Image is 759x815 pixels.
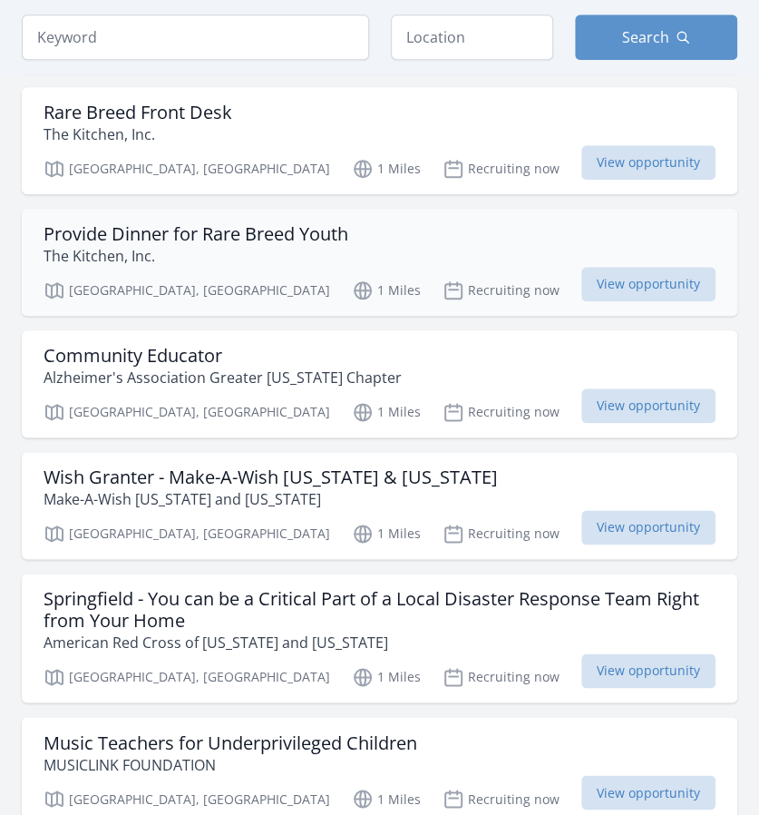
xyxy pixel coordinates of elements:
span: View opportunity [581,510,715,545]
a: Rare Breed Front Desk The Kitchen, Inc. [GEOGRAPHIC_DATA], [GEOGRAPHIC_DATA] 1 Miles Recruiting n... [22,87,737,194]
p: [GEOGRAPHIC_DATA], [GEOGRAPHIC_DATA] [44,666,330,688]
p: Recruiting now [443,788,560,810]
span: View opportunity [581,145,715,180]
p: [GEOGRAPHIC_DATA], [GEOGRAPHIC_DATA] [44,280,330,301]
input: Location [391,15,553,60]
p: Recruiting now [443,158,560,180]
p: 1 Miles [352,523,421,545]
p: American Red Cross of [US_STATE] and [US_STATE] [44,632,715,653]
a: Springfield - You can be a Critical Part of a Local Disaster Response Team Right from Your Home A... [22,574,737,702]
p: [GEOGRAPHIC_DATA], [GEOGRAPHIC_DATA] [44,788,330,810]
p: [GEOGRAPHIC_DATA], [GEOGRAPHIC_DATA] [44,523,330,545]
h3: Community Educator [44,345,402,367]
p: Alzheimer's Association Greater [US_STATE] Chapter [44,367,402,388]
p: Make-A-Wish [US_STATE] and [US_STATE] [44,488,498,510]
h3: Springfield - You can be a Critical Part of a Local Disaster Response Team Right from Your Home [44,588,715,632]
h3: Rare Breed Front Desk [44,102,232,123]
h3: Wish Granter - Make-A-Wish [US_STATE] & [US_STATE] [44,466,498,488]
span: View opportunity [581,388,715,423]
input: Keyword [22,15,369,60]
p: 1 Miles [352,401,421,423]
p: [GEOGRAPHIC_DATA], [GEOGRAPHIC_DATA] [44,158,330,180]
span: View opportunity [581,653,715,688]
a: Wish Granter - Make-A-Wish [US_STATE] & [US_STATE] Make-A-Wish [US_STATE] and [US_STATE] [GEOGRAP... [22,452,737,559]
p: Recruiting now [443,401,560,423]
h3: Music Teachers for Underprivileged Children [44,732,417,753]
button: Search [575,15,737,60]
span: View opportunity [581,267,715,301]
p: 1 Miles [352,788,421,810]
p: Recruiting now [443,523,560,545]
p: Recruiting now [443,280,560,301]
p: 1 Miles [352,280,421,301]
p: 1 Miles [352,158,421,180]
p: [GEOGRAPHIC_DATA], [GEOGRAPHIC_DATA] [44,401,330,423]
span: Search [621,26,668,48]
p: Recruiting now [443,666,560,688]
p: MUSICLINK FOUNDATION [44,753,417,775]
h3: Provide Dinner for Rare Breed Youth [44,223,348,245]
p: 1 Miles [352,666,421,688]
p: The Kitchen, Inc. [44,245,348,267]
a: Provide Dinner for Rare Breed Youth The Kitchen, Inc. [GEOGRAPHIC_DATA], [GEOGRAPHIC_DATA] 1 Mile... [22,209,737,316]
p: The Kitchen, Inc. [44,123,232,145]
a: Community Educator Alzheimer's Association Greater [US_STATE] Chapter [GEOGRAPHIC_DATA], [GEOGRAP... [22,330,737,437]
span: View opportunity [581,775,715,810]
